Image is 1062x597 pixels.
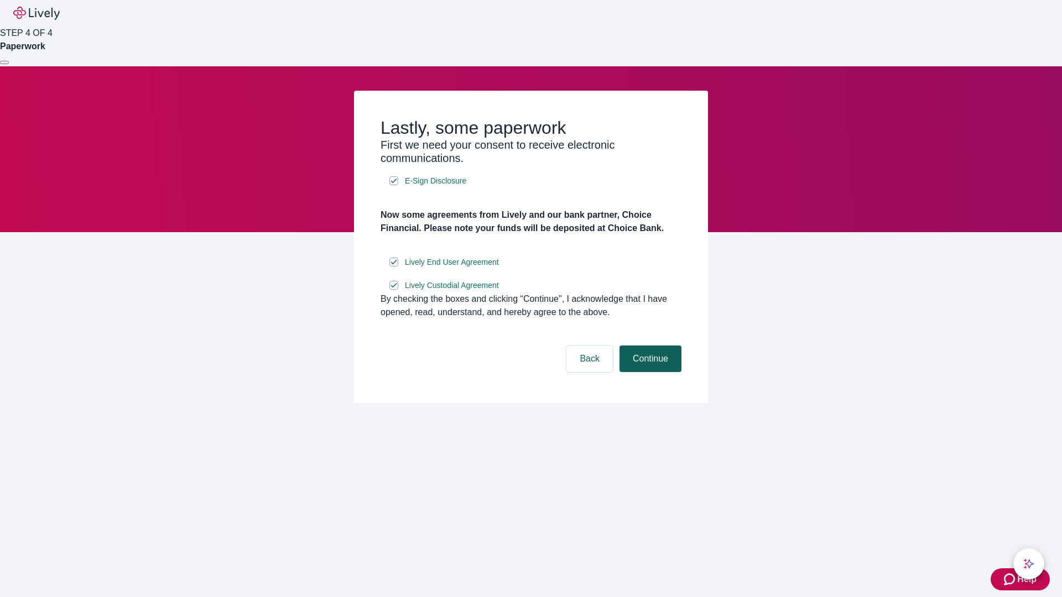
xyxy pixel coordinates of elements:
[991,568,1050,590] button: Zendesk support iconHelp
[405,256,499,268] span: Lively End User Agreement
[1017,573,1037,586] span: Help
[381,117,681,138] h2: Lastly, some paperwork
[381,292,681,319] div: By checking the boxes and clicking “Continue", I acknowledge that I have opened, read, understand...
[405,280,499,291] span: Lively Custodial Agreement
[619,345,681,372] button: Continue
[381,138,681,165] h3: First we need your consent to receive electronic communications.
[403,174,468,188] a: e-sign disclosure document
[1023,558,1034,569] svg: Lively AI Assistant
[13,7,60,20] img: Lively
[1013,548,1044,579] button: chat
[403,255,501,269] a: e-sign disclosure document
[405,175,466,187] span: E-Sign Disclosure
[403,279,501,292] a: e-sign disclosure document
[381,208,681,235] h4: Now some agreements from Lively and our bank partner, Choice Financial. Please note your funds wi...
[1004,573,1017,586] svg: Zendesk support icon
[566,345,613,372] button: Back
